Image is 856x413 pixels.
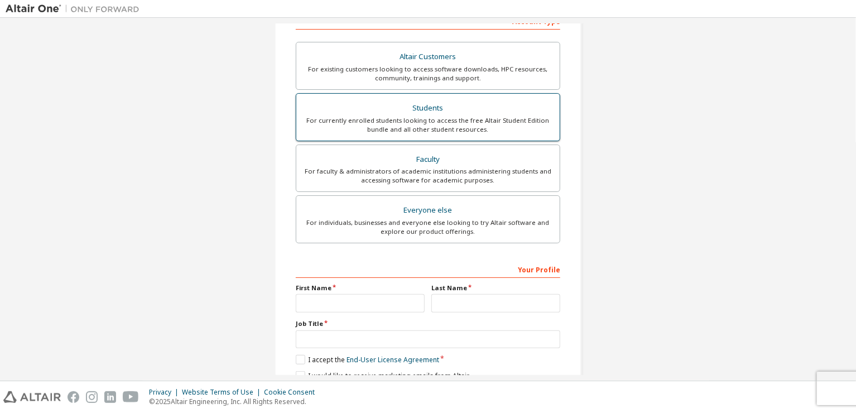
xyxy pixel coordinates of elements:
div: For existing customers looking to access software downloads, HPC resources, community, trainings ... [303,65,553,83]
div: Privacy [149,388,182,397]
div: Your Profile [296,260,560,278]
div: For currently enrolled students looking to access the free Altair Student Edition bundle and all ... [303,116,553,134]
label: First Name [296,284,425,292]
div: Students [303,100,553,116]
img: facebook.svg [68,391,79,403]
img: altair_logo.svg [3,391,61,403]
div: Faculty [303,152,553,167]
label: I accept the [296,355,439,364]
div: For individuals, businesses and everyone else looking to try Altair software and explore our prod... [303,218,553,236]
div: For faculty & administrators of academic institutions administering students and accessing softwa... [303,167,553,185]
div: Everyone else [303,203,553,218]
img: youtube.svg [123,391,139,403]
img: instagram.svg [86,391,98,403]
div: Website Terms of Use [182,388,264,397]
img: Altair One [6,3,145,15]
div: Altair Customers [303,49,553,65]
label: Last Name [431,284,560,292]
img: linkedin.svg [104,391,116,403]
a: End-User License Agreement [347,355,439,364]
div: Cookie Consent [264,388,321,397]
p: © 2025 Altair Engineering, Inc. All Rights Reserved. [149,397,321,406]
label: I would like to receive marketing emails from Altair [296,371,469,381]
label: Job Title [296,319,560,328]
